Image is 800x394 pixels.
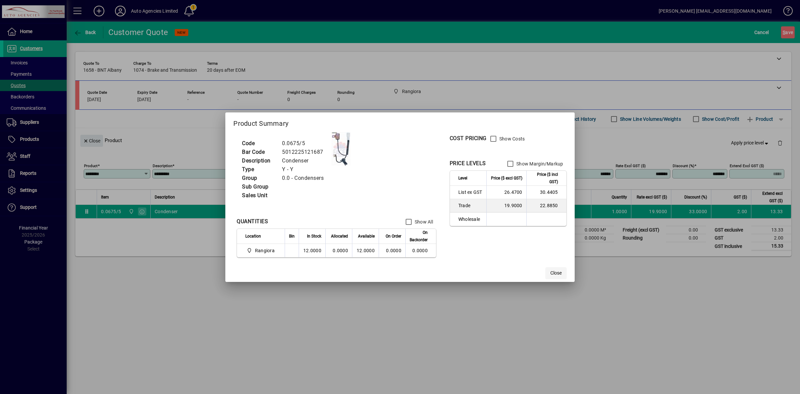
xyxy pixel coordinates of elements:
td: Code [239,139,279,148]
span: Trade [458,202,482,209]
span: In Stock [307,233,321,240]
span: Bin [289,233,295,240]
h2: Product Summary [225,112,574,132]
span: Level [458,174,467,182]
td: 0.0675/5 [279,139,332,148]
td: 0.0000 [405,244,436,257]
td: Bar Code [239,148,279,156]
span: On Order [386,233,401,240]
td: 22.8850 [526,199,566,213]
img: contain [332,132,351,165]
td: Condenser [279,156,332,165]
td: Sales Unit [239,191,279,200]
td: 5012225121687 [279,148,332,156]
td: Type [239,165,279,174]
td: 0.0 - Condensers [279,174,332,182]
span: Allocated [331,233,348,240]
div: PRICE LEVELS [450,159,486,167]
div: COST PRICING [450,134,487,142]
span: Close [550,270,562,277]
td: Description [239,156,279,165]
td: 0.0000 [325,244,352,257]
td: 26.4700 [486,186,526,199]
td: 12.0000 [352,244,379,257]
span: Rangiora [245,247,277,255]
span: 0.0000 [386,248,401,253]
span: Price ($ incl GST) [531,171,558,185]
span: Wholesale [458,216,482,223]
span: Rangiora [255,247,275,254]
td: 30.4405 [526,186,566,199]
label: Show All [413,219,433,225]
div: QUANTITIES [237,218,268,226]
span: List ex GST [458,189,482,195]
span: Location [245,233,261,240]
button: Close [545,267,567,279]
span: On Backorder [410,229,428,244]
td: 12.0000 [299,244,325,257]
td: Sub Group [239,182,279,191]
label: Show Costs [498,135,525,142]
label: Show Margin/Markup [515,160,563,167]
td: Group [239,174,279,182]
td: 19.9000 [486,199,526,213]
span: Price ($ excl GST) [491,174,522,182]
span: Available [358,233,375,240]
td: Y - Y [279,165,332,174]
